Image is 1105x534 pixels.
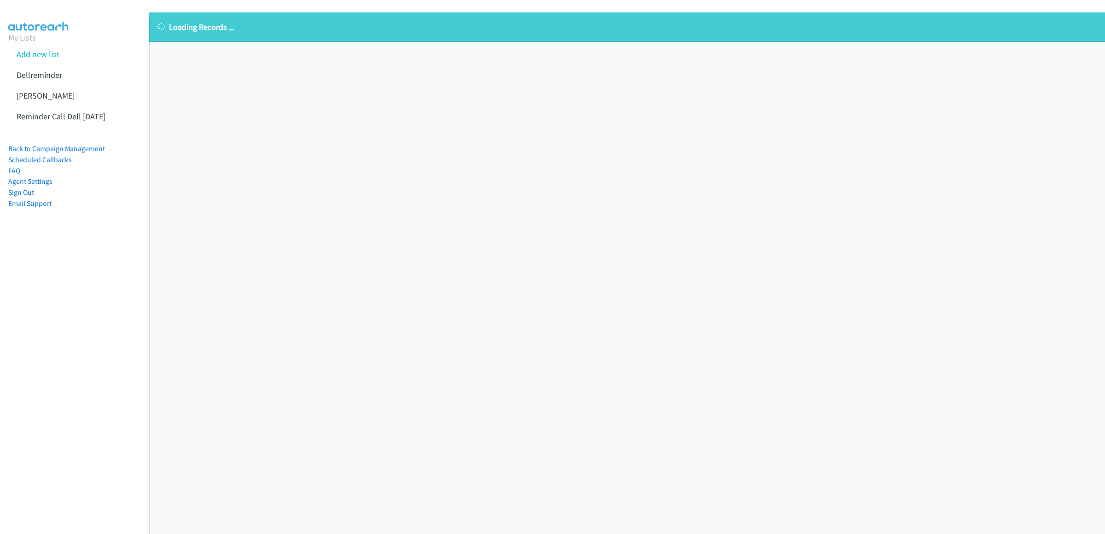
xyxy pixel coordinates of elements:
a: Dellreminder [17,70,62,80]
a: FAQ [8,166,20,175]
a: Email Support [8,199,52,208]
a: Reminder Call Dell [DATE] [17,111,105,122]
a: Sign Out [8,188,34,197]
a: Agent Settings [8,177,52,186]
a: My Lists [8,32,36,43]
a: Scheduled Callbacks [8,155,72,164]
a: Back to Campaign Management [8,144,105,153]
a: [PERSON_NAME] [17,90,75,101]
a: Add new list [17,49,59,59]
p: Loading Records ... [157,21,1097,33]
